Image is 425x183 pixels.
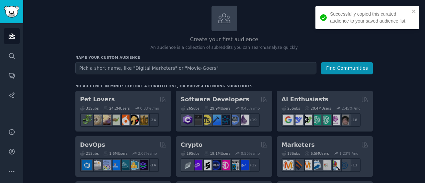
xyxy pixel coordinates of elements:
[330,11,410,25] div: Successfully copied this curated audience to your saved audience list.
[75,84,254,88] div: No audience in mind? Explore a curated one, or browse .
[75,62,316,74] input: Pick a short name, like "Digital Marketers" or "Movie-Goers"
[75,36,373,44] h2: Create your first audience
[204,84,252,88] a: trending subreddits
[321,62,373,74] button: Find Communities
[412,9,416,14] button: close
[4,6,19,18] img: GummySearch logo
[75,45,373,51] p: An audience is a collection of subreddits you can search/analyze quickly
[75,55,373,60] h3: Name your custom audience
